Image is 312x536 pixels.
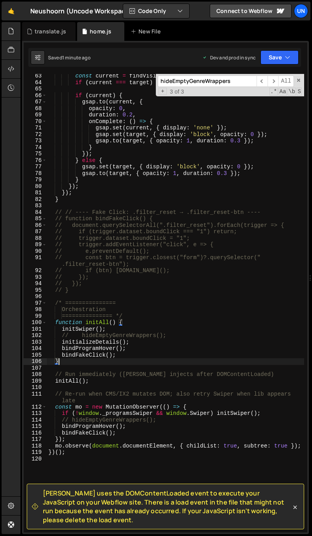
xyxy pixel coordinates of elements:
[260,50,299,64] button: Save
[288,88,296,96] span: Whole Word Search
[24,125,47,131] div: 71
[270,88,278,96] span: RegExp Search
[24,241,47,248] div: 89
[257,76,268,87] span: ​
[24,118,47,125] div: 70
[24,86,47,92] div: 65
[158,76,257,87] input: Search for
[24,92,47,99] div: 66
[24,365,47,372] div: 107
[24,326,47,333] div: 101
[43,489,291,524] span: [PERSON_NAME] uses the DOMContentLoaded event to execute your JavaScript on your Webflow site. Th...
[24,345,47,352] div: 104
[24,391,47,404] div: 111
[24,384,47,391] div: 110
[24,235,47,242] div: 88
[90,28,111,35] div: home.js
[24,131,47,138] div: 72
[123,4,189,18] button: Code Only
[24,378,47,385] div: 109
[24,151,47,157] div: 75
[24,352,47,359] div: 105
[24,209,47,216] div: 84
[24,138,47,144] div: 73
[24,190,47,196] div: 81
[278,76,294,87] span: Alt-Enter
[30,6,131,16] div: Neushoorn (Uncode Workspace)
[24,248,47,255] div: 90
[24,332,47,339] div: 102
[24,274,47,281] div: 93
[24,313,47,320] div: 99
[24,216,47,222] div: 85
[24,73,47,79] div: 63
[24,404,47,411] div: 112
[297,88,302,96] span: Search In Selection
[24,456,47,462] div: 120
[24,164,47,170] div: 77
[24,280,47,287] div: 94
[202,54,256,61] div: Dev and prod in sync
[24,254,47,267] div: 91
[35,28,66,35] div: translate.js
[24,170,47,177] div: 78
[24,183,47,190] div: 80
[24,177,47,183] div: 79
[24,410,47,417] div: 113
[24,267,47,274] div: 92
[24,203,47,209] div: 83
[24,293,47,300] div: 96
[24,319,47,326] div: 100
[24,306,47,313] div: 98
[210,4,292,18] a: Connect to Webflow
[48,54,90,61] div: Saved
[24,443,47,449] div: 118
[24,112,47,118] div: 69
[24,196,47,203] div: 82
[24,79,47,86] div: 64
[24,300,47,307] div: 97
[131,28,164,35] div: New File
[24,339,47,346] div: 103
[24,436,47,443] div: 117
[24,287,47,294] div: 95
[24,358,47,365] div: 106
[24,144,47,151] div: 74
[2,2,21,20] a: 🤙
[24,222,47,229] div: 86
[24,371,47,378] div: 108
[268,76,279,87] span: ​
[24,423,47,430] div: 115
[62,54,90,61] div: 1 minute ago
[167,88,187,95] span: 3 of 3
[24,105,47,112] div: 68
[24,449,47,456] div: 119
[294,4,308,18] a: Un
[159,88,167,95] span: Toggle Replace mode
[279,88,287,96] span: CaseSensitive Search
[24,417,47,424] div: 114
[24,157,47,164] div: 76
[24,99,47,105] div: 67
[24,430,47,437] div: 116
[24,228,47,235] div: 87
